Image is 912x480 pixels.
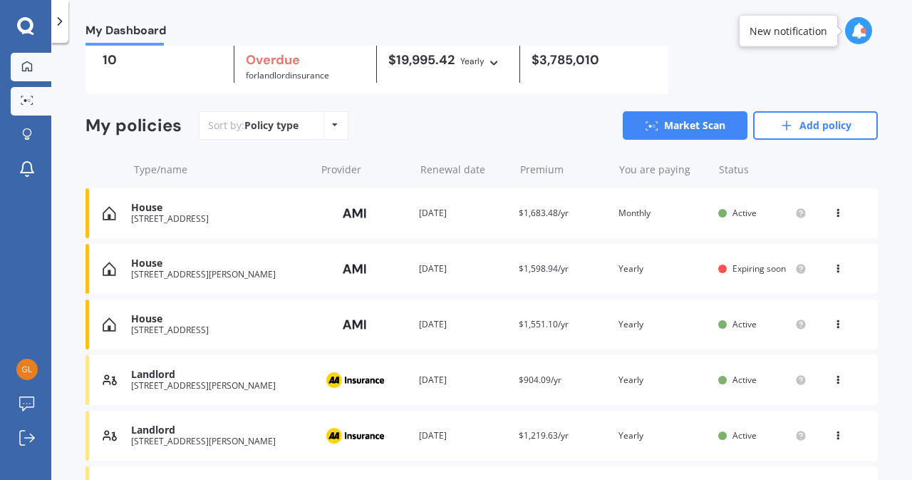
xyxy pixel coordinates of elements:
span: Expiring soon [732,262,786,275]
span: $1,598.94/yr [519,262,569,275]
div: You are paying [619,163,707,177]
div: Yearly [618,429,707,443]
span: Active [732,374,757,386]
span: Active [732,207,757,219]
div: Renewal date [420,163,508,177]
a: Market Scan [623,111,747,140]
div: $19,995.42 [388,53,508,68]
div: Provider [321,163,409,177]
span: Active [732,429,757,441]
div: [DATE] [419,373,507,387]
span: $904.09/yr [519,374,561,386]
img: Landlord [103,373,117,387]
b: Overdue [246,51,300,68]
img: AMI [319,311,390,338]
img: Landlord [103,429,117,443]
div: [DATE] [419,262,507,276]
div: Yearly [618,262,707,276]
div: Yearly [460,54,484,68]
img: AA [319,422,390,449]
div: [STREET_ADDRESS] [131,325,308,335]
span: Active [732,318,757,330]
img: House [103,262,116,276]
img: AA [319,367,390,394]
span: for Landlord insurance [246,69,329,81]
div: My policies [85,116,182,136]
div: $3,785,010 [532,53,651,67]
div: [STREET_ADDRESS][PERSON_NAME] [131,381,308,391]
div: Premium [520,163,608,177]
div: Yearly [618,373,707,387]
div: Yearly [618,317,707,332]
div: 10 [103,53,222,67]
img: House [103,206,116,220]
div: Type/name [134,163,310,177]
span: $1,683.48/yr [519,207,569,219]
div: Landlord [131,369,308,381]
img: AMI [319,200,390,227]
div: Sort by: [208,118,299,133]
div: New notification [750,24,827,38]
div: [STREET_ADDRESS] [131,214,308,224]
div: Landlord [131,424,308,436]
span: $1,219.63/yr [519,429,569,441]
div: House [131,202,308,214]
div: House [131,257,308,270]
div: Policy type [244,118,299,133]
a: Add policy [753,111,878,140]
div: [DATE] [419,206,507,220]
img: House [103,317,116,332]
span: $1,551.10/yr [519,318,569,330]
div: Status [719,163,807,177]
div: Monthly [618,206,707,220]
div: [DATE] [419,317,507,332]
span: My Dashboard [85,24,166,43]
img: AMI [319,255,390,282]
div: [DATE] [419,429,507,443]
div: House [131,313,308,325]
div: [STREET_ADDRESS][PERSON_NAME] [131,436,308,446]
img: 25cd941e63421431d0a722452da9e5bd [16,359,38,380]
div: [STREET_ADDRESS][PERSON_NAME] [131,270,308,280]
